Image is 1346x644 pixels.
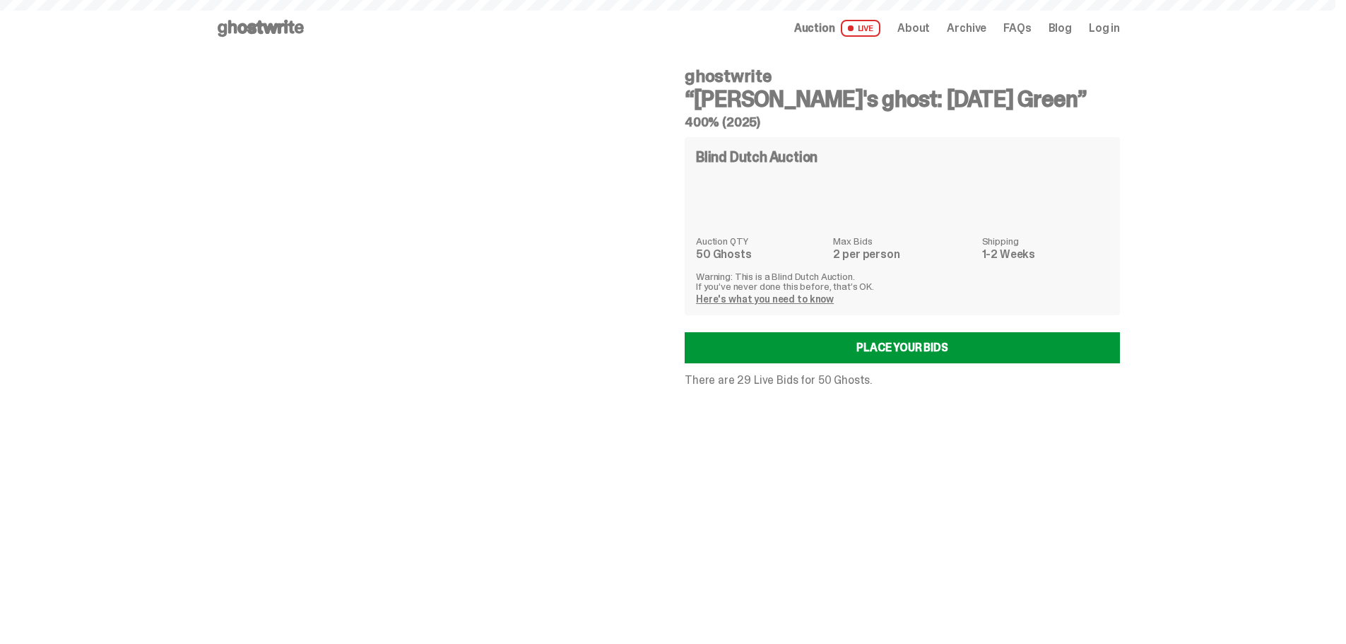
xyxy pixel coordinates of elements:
[685,68,1120,85] h4: ghostwrite
[685,375,1120,386] p: There are 29 Live Bids for 50 Ghosts.
[685,116,1120,129] h5: 400% (2025)
[982,236,1109,246] dt: Shipping
[794,23,835,34] span: Auction
[696,271,1109,291] p: Warning: This is a Blind Dutch Auction. If you’ve never done this before, that’s OK.
[1003,23,1031,34] a: FAQs
[947,23,986,34] a: Archive
[1089,23,1120,34] a: Log in
[685,88,1120,110] h3: “[PERSON_NAME]'s ghost: [DATE] Green”
[982,249,1109,260] dd: 1-2 Weeks
[685,332,1120,363] a: Place your Bids
[841,20,881,37] span: LIVE
[833,249,973,260] dd: 2 per person
[696,236,825,246] dt: Auction QTY
[696,293,834,305] a: Here's what you need to know
[833,236,973,246] dt: Max Bids
[897,23,930,34] a: About
[794,20,880,37] a: Auction LIVE
[696,150,817,164] h4: Blind Dutch Auction
[696,249,825,260] dd: 50 Ghosts
[1049,23,1072,34] a: Blog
